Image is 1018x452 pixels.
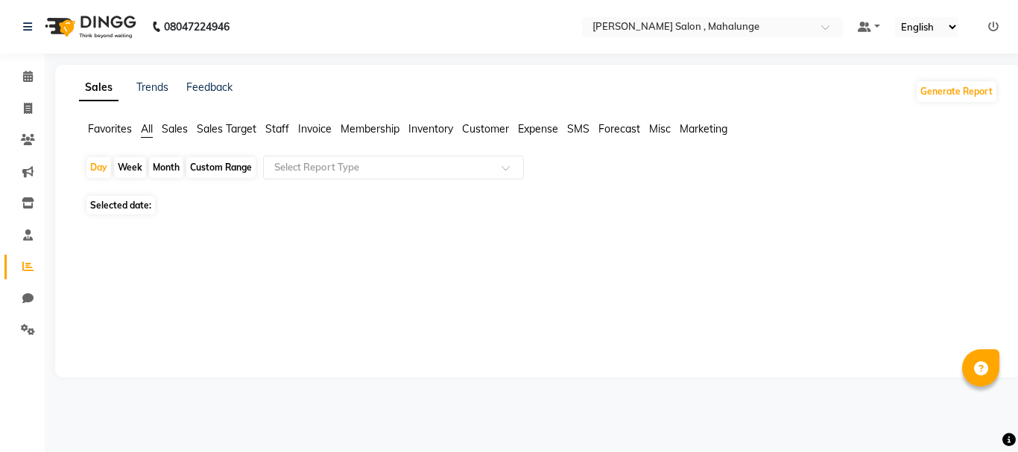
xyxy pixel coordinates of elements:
span: Favorites [88,122,132,136]
div: Custom Range [186,157,256,178]
img: logo [38,6,140,48]
div: Week [114,157,146,178]
span: Forecast [598,122,640,136]
div: Day [86,157,111,178]
span: SMS [567,122,589,136]
span: Staff [265,122,289,136]
span: Membership [341,122,399,136]
span: Expense [518,122,558,136]
b: 08047224946 [164,6,230,48]
iframe: chat widget [955,392,1003,437]
span: Customer [462,122,509,136]
a: Feedback [186,80,233,94]
span: Misc [649,122,671,136]
span: Sales [162,122,188,136]
span: Invoice [298,122,332,136]
a: Sales [79,74,118,101]
span: Marketing [680,122,727,136]
a: Trends [136,80,168,94]
span: Sales Target [197,122,256,136]
div: Month [149,157,183,178]
span: Inventory [408,122,453,136]
span: All [141,122,153,136]
span: Selected date: [86,196,155,214]
button: Generate Report [917,81,996,102]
